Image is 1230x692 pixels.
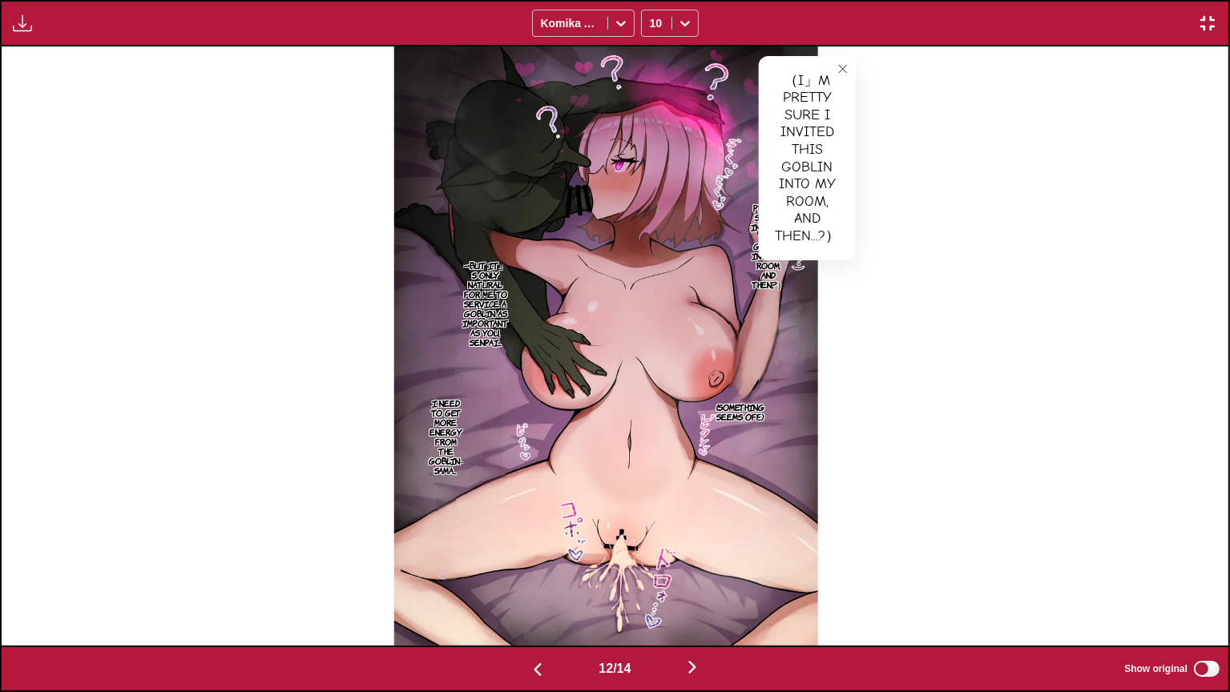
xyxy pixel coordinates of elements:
[13,14,32,33] img: Download translated images
[1124,663,1188,674] span: Show original
[713,399,768,424] p: (Something seems off...)
[460,257,512,350] p: —But it」s only natural for me to service a goblin as important as you, Senpai...
[528,660,547,679] img: Previous page
[599,662,631,676] span: 12 / 14
[759,56,856,261] div: （I」m pretty sure I invited this goblin into my room, and then...?）
[830,56,856,82] button: close-tooltip
[683,658,702,677] img: Next page
[748,190,789,292] p: （I」m pretty sure I invited this goblin into my room, and then...?）
[394,46,817,646] img: Manga Panel
[1194,661,1220,677] input: Show original
[425,395,466,478] p: I need to get more energy from the goblin-sama...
